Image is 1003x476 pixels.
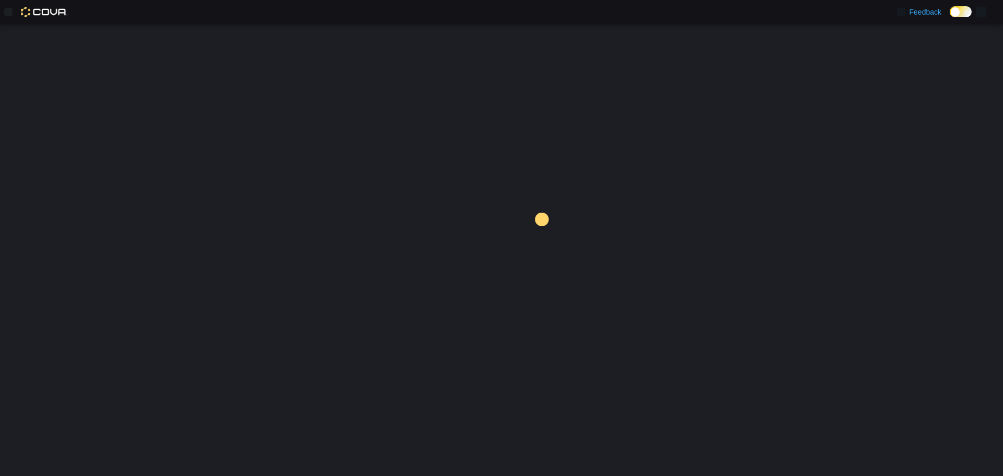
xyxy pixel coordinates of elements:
span: Dark Mode [950,17,950,18]
span: Feedback [909,7,941,17]
img: Cova [21,7,67,17]
a: Feedback [893,2,946,22]
input: Dark Mode [950,6,972,17]
img: cova-loader [501,205,580,283]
